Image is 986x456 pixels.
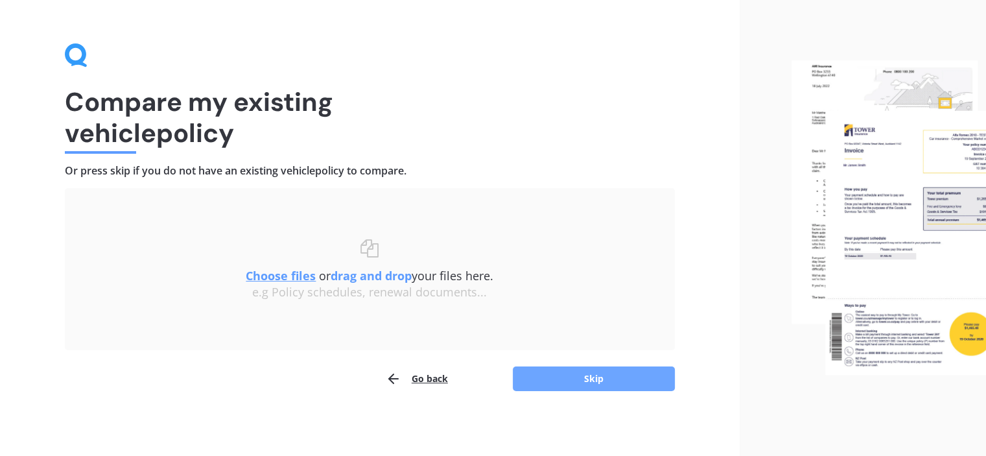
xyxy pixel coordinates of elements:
h4: Or press skip if you do not have an existing vehicle policy to compare. [65,164,675,178]
div: e.g Policy schedules, renewal documents... [91,285,649,300]
button: Skip [513,366,675,391]
span: or your files here. [246,268,493,283]
h1: Compare my existing vehicle policy [65,86,675,149]
button: Go back [386,366,448,392]
u: Choose files [246,268,316,283]
img: files.webp [792,60,986,375]
b: drag and drop [331,268,412,283]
